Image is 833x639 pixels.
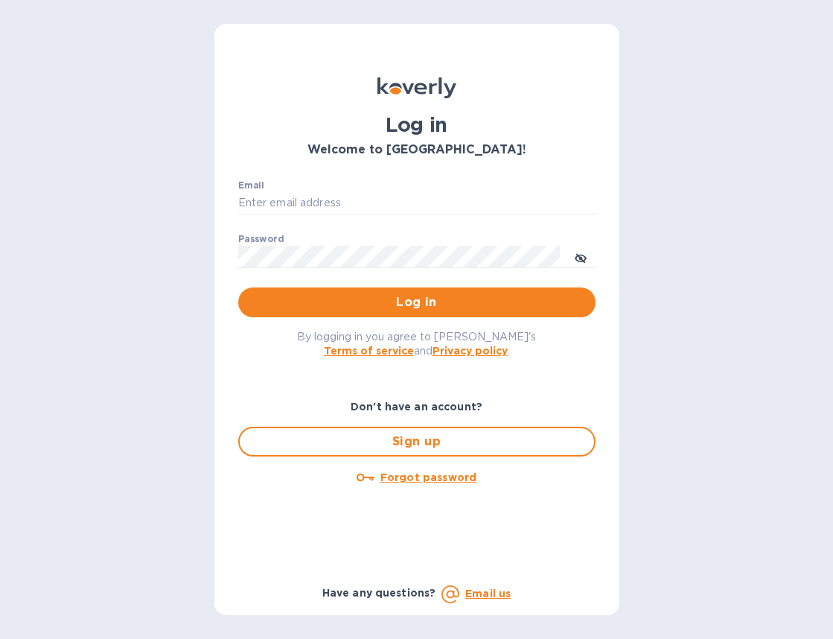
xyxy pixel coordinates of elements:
[465,588,511,600] a: Email us
[238,143,596,157] h3: Welcome to [GEOGRAPHIC_DATA]!
[322,587,436,599] b: Have any questions?
[238,287,596,317] button: Log in
[433,345,508,357] a: Privacy policy
[238,427,596,457] button: Sign up
[566,242,596,272] button: toggle password visibility
[252,433,582,451] span: Sign up
[250,293,584,311] span: Log in
[238,192,596,214] input: Enter email address
[238,113,596,137] h1: Log in
[238,235,284,244] label: Password
[238,182,264,191] label: Email
[351,401,482,413] b: Don't have an account?
[377,77,456,98] img: Koverly
[297,331,536,357] span: By logging in you agree to [PERSON_NAME]'s and .
[380,471,476,483] u: Forgot password
[324,345,414,357] a: Terms of service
